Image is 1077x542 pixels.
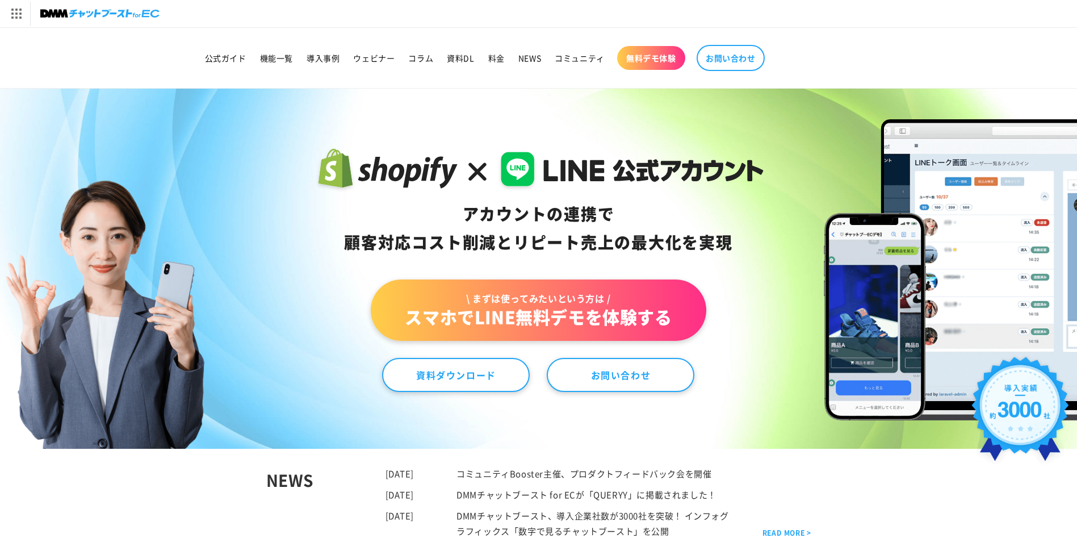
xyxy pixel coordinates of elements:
a: 資料ダウンロード [382,358,530,392]
a: お問い合わせ [547,358,694,392]
a: お問い合わせ [697,45,765,71]
span: 公式ガイド [205,53,246,63]
span: コミュニティ [555,53,605,63]
a: ウェビナー [346,46,401,70]
div: アカウントの連携で 顧客対応コスト削減と リピート売上の 最大化を実現 [313,200,764,257]
span: 料金 [488,53,505,63]
span: NEWS [518,53,541,63]
a: 無料デモ体験 [617,46,685,70]
a: READ MORE > [762,527,811,539]
img: サービス [2,2,30,26]
span: ウェビナー [353,53,395,63]
time: [DATE] [385,468,414,480]
a: 公式ガイド [198,46,253,70]
a: NEWS [512,46,548,70]
a: 料金 [481,46,512,70]
span: 導入事例 [307,53,340,63]
a: 導入事例 [300,46,346,70]
a: コミュニティ [548,46,611,70]
span: \ まずは使ってみたいという方は / [405,292,672,305]
span: 機能一覧 [260,53,293,63]
img: チャットブーストforEC [40,6,160,22]
span: 資料DL [447,53,474,63]
div: NEWS [266,466,385,539]
span: お問い合わせ [706,53,756,63]
a: \ まずは使ってみたいという方は /スマホでLINE無料デモを体験する [371,280,706,341]
time: [DATE] [385,489,414,501]
a: コラム [401,46,440,70]
span: コラム [408,53,433,63]
span: 無料デモ体験 [626,53,676,63]
a: 機能一覧 [253,46,300,70]
img: 導入実績約3000社 [966,352,1074,474]
a: DMMチャットブースト for ECが「QUERYY」に掲載されました！ [456,489,716,501]
a: 資料DL [440,46,481,70]
time: [DATE] [385,510,414,522]
a: DMMチャットブースト、導入企業社数が3000社を突破！ インフォグラフィックス「数字で見るチャットブースト」を公開 [456,510,728,537]
a: コミュニティBooster主催、プロダクトフィードバック会を開催 [456,468,711,480]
